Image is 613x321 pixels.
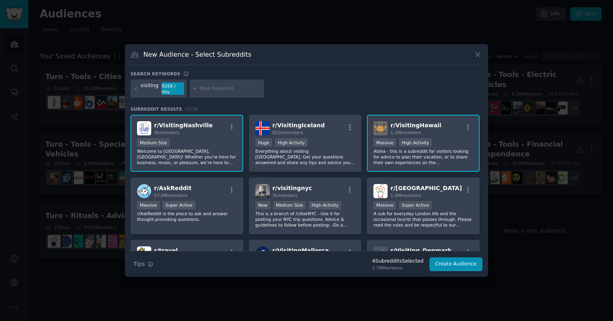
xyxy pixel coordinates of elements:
h3: Search keywords [131,71,180,77]
span: r/ Visiting_Denmark [390,247,451,254]
span: r/ travel [154,247,178,254]
span: 3k members [272,193,298,198]
div: High Activity [275,138,308,147]
div: Massive [137,201,160,210]
span: 1.4M members [390,193,421,198]
span: r/ AskReddit [154,185,191,191]
img: VisitingHawaii [373,121,388,135]
p: Welcome to [GEOGRAPHIC_DATA], [GEOGRAPHIC_DATA]! Whether you're here for business, music, or plea... [137,148,237,165]
span: r/ VisitingIceland [272,122,325,128]
p: A sub for everyday London life and the occasional tourist that passes through. Please read the ru... [373,211,473,228]
p: This is a branch of /r/AskNYC - Use it for posting your NYC trip questions. Advice & guidelines t... [255,211,355,228]
span: Subreddit Results [131,106,182,112]
img: travel [137,246,151,261]
div: 8268 / day [161,82,184,95]
span: r/ [GEOGRAPHIC_DATA] [390,185,462,191]
img: visitingnyc [255,184,270,198]
div: Huge [255,138,272,147]
p: Aloha - this is a subreddit for visitors looking for advice to plan their vacation, or to share t... [373,148,473,165]
span: r/ visitingnyc [272,185,312,191]
img: VisitingMallorca [255,246,270,261]
div: Super Active [163,201,195,210]
span: r/ VisitingMallorca [272,247,329,254]
span: 9k members [154,130,180,135]
div: Medium Size [137,138,170,147]
input: New Keyword [199,85,261,92]
h3: New Audience - Select Subreddits [144,50,251,59]
img: AskReddit [137,184,151,198]
span: 15 / 16 [185,107,198,111]
div: Massive [373,138,396,147]
div: Medium Size [273,201,306,210]
div: Massive [373,201,396,210]
button: Create Audience [429,257,483,271]
img: london [373,184,388,198]
span: 57.0M members [154,193,187,198]
span: r/ VisitingHawaii [390,122,441,128]
div: New [255,201,270,210]
p: r/AskReddit is the place to ask and answer thought-provoking questions. [137,211,237,222]
div: High Activity [399,138,432,147]
button: Tips [131,257,156,271]
span: Tips [133,260,145,268]
p: Everything about visiting [GEOGRAPHIC_DATA]. Get your questions answered and share any tips and a... [255,148,355,165]
div: visiting [141,82,159,95]
div: 4 Subreddit s Selected [372,258,424,265]
div: Super Active [399,201,432,210]
span: r/ VisitingNashville [154,122,213,128]
span: 821k members [272,130,303,135]
img: VisitingNashville [137,121,151,135]
img: VisitingIceland [255,121,270,135]
div: 1.7M Members [372,265,424,271]
div: High Activity [309,201,341,210]
span: 1.1M members [390,130,421,135]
